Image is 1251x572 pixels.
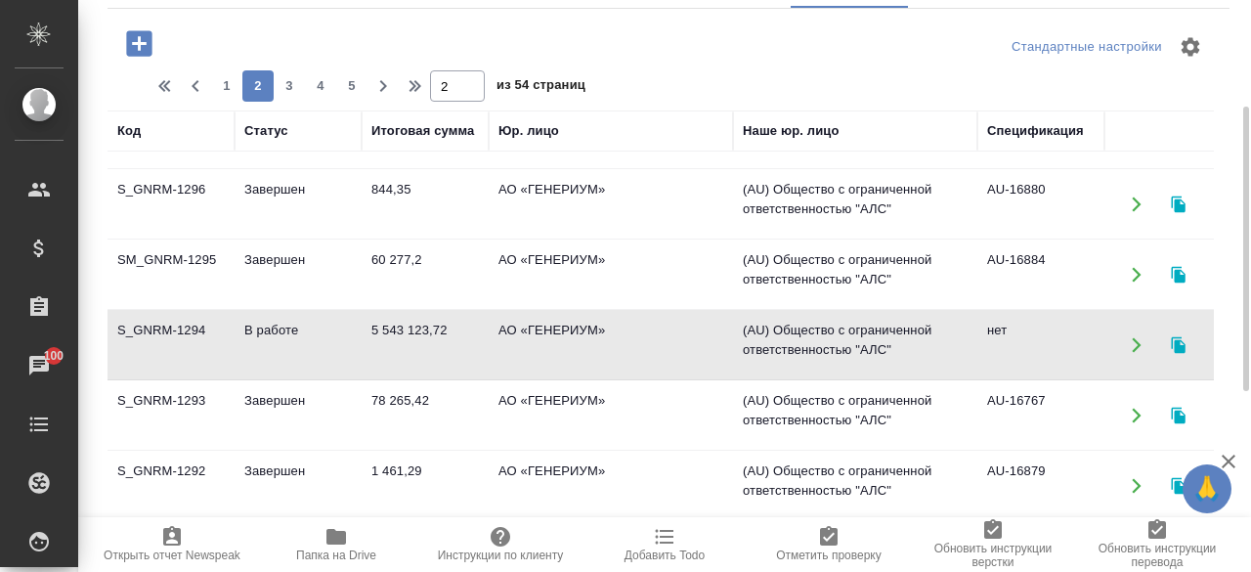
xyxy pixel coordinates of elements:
td: (AU) Общество с ограниченной ответственностью "АЛС" [733,241,977,309]
span: Добавить Todo [625,549,705,562]
span: 🙏 [1190,468,1224,509]
td: АО «ГЕНЕРИУМ» [489,311,733,379]
td: S_GNRM-1292 [108,452,235,520]
td: АО «ГЕНЕРИУМ» [489,381,733,450]
td: AU-16767 [977,381,1104,450]
td: нет [977,311,1104,379]
td: (AU) Общество с ограниченной ответственностью "АЛС" [733,381,977,450]
td: AU-16884 [977,241,1104,309]
span: Открыть отчет Newspeak [104,549,240,562]
span: 4 [305,76,336,96]
button: Отметить проверку [747,517,911,572]
button: Открыть [1116,254,1156,294]
button: Открыть [1116,465,1156,506]
button: Обновить инструкции верстки [911,517,1075,572]
td: Завершен [235,170,362,239]
button: Клонировать [1158,395,1198,435]
a: 100 [5,341,73,390]
div: Спецификация [987,121,1084,141]
button: Удалить [1200,325,1240,365]
div: Наше юр. лицо [743,121,840,141]
td: 78 265,42 [362,381,489,450]
span: Обновить инструкции верстки [923,542,1063,569]
span: 1 [211,76,242,96]
td: AU-16880 [977,170,1104,239]
button: 4 [305,70,336,102]
button: Удалить [1200,395,1240,435]
td: SM_GNRM-1295 [108,241,235,309]
button: Открыть [1116,325,1156,365]
button: Клонировать [1158,254,1198,294]
button: Открыть [1116,184,1156,224]
span: Отметить проверку [776,549,881,562]
td: S_GNRM-1293 [108,381,235,450]
button: 3 [274,70,305,102]
td: Завершен [235,381,362,450]
div: Юр. лицо [498,121,559,141]
button: Клонировать [1158,465,1198,506]
button: Открыть отчет Newspeak [90,517,254,572]
td: S_GNRM-1296 [108,170,235,239]
span: Обновить инструкции перевода [1087,542,1228,569]
td: 60 277,2 [362,241,489,309]
span: 3 [274,76,305,96]
td: (AU) Общество с ограниченной ответственностью "АЛС" [733,452,977,520]
span: Инструкции по клиенту [438,549,564,562]
td: АО «ГЕНЕРИУМ» [489,170,733,239]
td: Завершен [235,452,362,520]
td: АО «ГЕНЕРИУМ» [489,241,733,309]
td: S_GNRM-1294 [108,311,235,379]
button: 1 [211,70,242,102]
div: split button [1007,32,1167,63]
button: Инструкции по клиенту [418,517,582,572]
td: 5 543 123,72 [362,311,489,379]
td: (AU) Общество с ограниченной ответственностью "АЛС" [733,170,977,239]
div: Статус [244,121,288,141]
div: Код [117,121,141,141]
button: Удалить [1200,184,1240,224]
td: (AU) Общество с ограниченной ответственностью "АЛС" [733,311,977,379]
span: 100 [32,346,76,366]
span: 5 [336,76,367,96]
span: из 54 страниц [496,73,585,102]
button: Добавить Todo [582,517,747,572]
td: AU-16879 [977,452,1104,520]
button: 🙏 [1183,464,1231,513]
td: В работе [235,311,362,379]
div: Итоговая сумма [371,121,474,141]
button: Клонировать [1158,184,1198,224]
button: Добавить проект [112,23,166,64]
button: Папка на Drive [254,517,418,572]
button: Удалить [1200,254,1240,294]
button: Открыть [1116,395,1156,435]
td: 844,35 [362,170,489,239]
td: АО «ГЕНЕРИУМ» [489,452,733,520]
td: Завершен [235,241,362,309]
button: 5 [336,70,367,102]
button: Обновить инструкции перевода [1075,517,1239,572]
button: Клонировать [1158,325,1198,365]
span: Папка на Drive [296,549,376,562]
td: 1 461,29 [362,452,489,520]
